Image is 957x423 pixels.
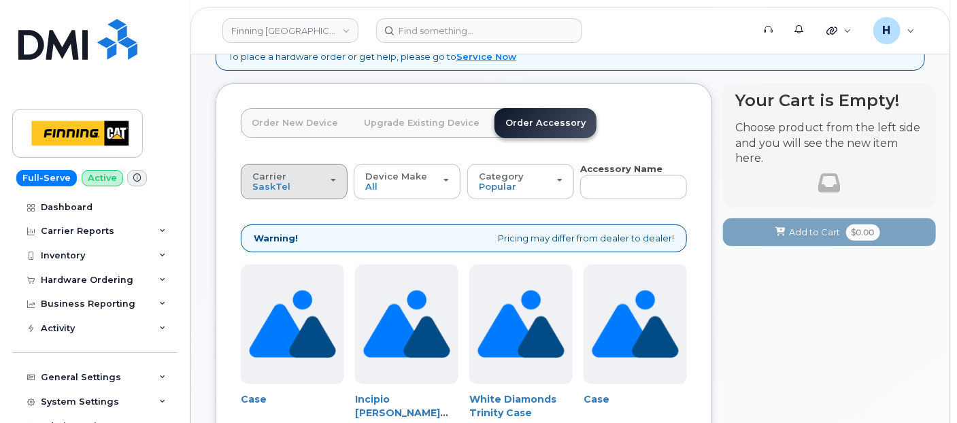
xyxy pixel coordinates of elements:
button: Category Popular [467,164,574,199]
div: Quicklinks [817,17,861,44]
span: SaskTel [252,181,290,192]
div: hakaur@dminc.com [864,17,924,44]
span: H [883,22,891,39]
input: Find something... [376,18,582,43]
img: no_image_found-2caef05468ed5679b831cfe6fc140e25e0c280774317ffc20a367ab7fd17291e.png [592,265,678,384]
a: Case [241,393,267,405]
p: Choose product from the left side and you will see the new item here. [735,120,924,167]
span: Popular [479,181,516,192]
img: no_image_found-2caef05468ed5679b831cfe6fc140e25e0c280774317ffc20a367ab7fd17291e.png [249,265,335,384]
img: no_image_found-2caef05468ed5679b831cfe6fc140e25e0c280774317ffc20a367ab7fd17291e.png [363,265,450,384]
a: Upgrade Existing Device [353,108,490,138]
span: Device Make [365,171,427,182]
a: Case [584,393,609,405]
button: Add to Cart $0.00 [723,218,936,246]
h4: Your Cart is Empty! [735,91,924,109]
img: no_image_found-2caef05468ed5679b831cfe6fc140e25e0c280774317ffc20a367ab7fd17291e.png [477,265,564,384]
span: $0.00 [846,224,880,241]
span: Add to Cart [790,226,841,239]
a: Finning Canada [222,18,358,43]
button: Device Make All [354,164,460,199]
a: Service Now [456,51,516,62]
span: Category [479,171,524,182]
div: Pricing may differ from dealer to dealer! [241,224,687,252]
a: Order Accessory [494,108,597,138]
span: Carrier [252,171,286,182]
p: To place a hardware order or get help, please go to [229,50,516,63]
button: Carrier SaskTel [241,164,348,199]
strong: Accessory Name [580,163,662,174]
a: Order New Device [241,108,349,138]
span: All [365,181,377,192]
strong: Warning! [254,232,298,245]
a: White Diamonds Trinity Case [469,393,556,419]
